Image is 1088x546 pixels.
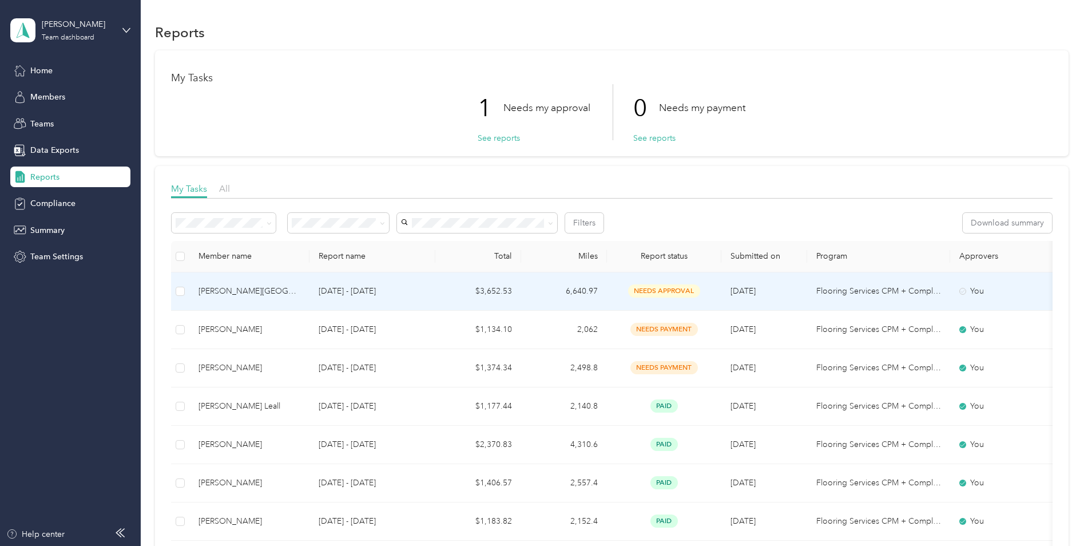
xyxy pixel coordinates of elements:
div: [PERSON_NAME] [198,323,300,336]
h1: Reports [155,26,205,38]
span: needs payment [630,361,698,374]
td: 4,310.6 [521,426,607,464]
td: Flooring Services CPM + Compliance [807,464,950,503]
td: Flooring Services CPM + Compliance [807,503,950,541]
td: Flooring Services CPM + Compliance [807,311,950,349]
span: paid [650,438,678,451]
td: $1,406.57 [435,464,521,503]
span: [DATE] [730,363,756,373]
td: 6,640.97 [521,272,607,311]
button: Filters [565,213,603,233]
div: You [959,362,1055,374]
div: [PERSON_NAME][GEOGRAPHIC_DATA] [198,285,300,298]
p: Needs my payment [659,101,745,115]
td: 2,152.4 [521,503,607,541]
div: [PERSON_NAME] Leall [198,400,300,413]
p: [DATE] - [DATE] [319,477,426,489]
span: Data Exports [30,144,79,156]
button: Download summary [963,213,1052,233]
div: [PERSON_NAME] [198,515,300,528]
div: You [959,515,1055,528]
span: [DATE] [730,286,756,296]
span: paid [650,399,678,413]
td: 2,498.8 [521,349,607,387]
iframe: Everlance-gr Chat Button Frame [1024,482,1088,546]
div: Member name [198,251,300,261]
span: Home [30,65,53,77]
td: 2,062 [521,311,607,349]
td: Flooring Services CPM + Compliance [807,387,950,426]
span: [DATE] [730,516,756,526]
th: Member name [189,241,309,272]
p: [DATE] - [DATE] [319,285,426,298]
span: needs approval [628,284,700,298]
p: Flooring Services CPM + Compliance [816,400,941,413]
div: Team dashboard [42,34,94,41]
span: Teams [30,118,54,130]
td: $1,374.34 [435,349,521,387]
h1: My Tasks [171,72,1053,84]
span: [DATE] [730,478,756,488]
p: Flooring Services CPM + Compliance [816,285,941,298]
td: Flooring Services CPM + Compliance [807,426,950,464]
button: Help center [6,528,65,540]
p: Flooring Services CPM + Compliance [816,438,941,451]
td: Flooring Services CPM + Compliance [807,272,950,311]
p: Flooring Services CPM + Compliance [816,477,941,489]
div: Total [444,251,512,261]
p: Flooring Services CPM + Compliance [816,362,941,374]
td: $1,183.82 [435,503,521,541]
td: $1,134.10 [435,311,521,349]
span: Report status [616,251,712,261]
th: Program [807,241,950,272]
div: You [959,285,1055,298]
p: [DATE] - [DATE] [319,362,426,374]
div: [PERSON_NAME] [198,362,300,374]
td: 2,140.8 [521,387,607,426]
div: You [959,477,1055,489]
div: [PERSON_NAME] [42,18,113,30]
p: Needs my approval [503,101,590,115]
div: You [959,323,1055,336]
p: [DATE] - [DATE] [319,323,426,336]
span: [DATE] [730,440,756,449]
span: paid [650,476,678,489]
th: Report name [309,241,435,272]
button: See reports [633,132,676,144]
span: needs payment [630,323,698,336]
span: My Tasks [171,183,207,194]
p: [DATE] - [DATE] [319,438,426,451]
span: Summary [30,224,65,236]
td: $1,177.44 [435,387,521,426]
th: Approvers [950,241,1065,272]
div: [PERSON_NAME] [198,477,300,489]
div: You [959,400,1055,413]
span: All [219,183,230,194]
td: Flooring Services CPM + Compliance [807,349,950,387]
span: Reports [30,171,59,183]
p: Flooring Services CPM + Compliance [816,323,941,336]
p: Flooring Services CPM + Compliance [816,515,941,528]
button: See reports [478,132,520,144]
span: [DATE] [730,401,756,411]
span: Compliance [30,197,76,209]
td: $3,652.53 [435,272,521,311]
span: [DATE] [730,325,756,334]
td: $2,370.83 [435,426,521,464]
div: [PERSON_NAME] [198,438,300,451]
p: [DATE] - [DATE] [319,400,426,413]
p: 0 [633,84,659,132]
span: paid [650,515,678,528]
div: Miles [530,251,598,261]
td: 2,557.4 [521,464,607,503]
p: [DATE] - [DATE] [319,515,426,528]
span: Members [30,91,65,103]
span: Team Settings [30,251,83,263]
p: 1 [478,84,503,132]
div: You [959,438,1055,451]
th: Submitted on [721,241,807,272]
